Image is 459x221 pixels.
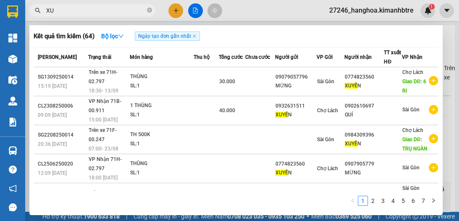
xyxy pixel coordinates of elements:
span: Trên xe 71F-00.247 [88,127,116,142]
span: Ngày tạo đơn gần nhất [135,32,200,41]
img: warehouse-icon [8,55,17,63]
li: 5 [398,196,408,206]
span: Sài Gòn [317,137,334,142]
div: QUÍ [345,110,383,119]
span: Chợ Lách [402,127,423,133]
span: 09:09 [DATE] [38,112,67,118]
span: notification [9,184,17,192]
div: SL: 1 [130,168,193,178]
span: 18:00 [DATE] [88,175,117,181]
li: 4 [388,196,398,206]
span: right [431,198,436,203]
span: question-circle [9,166,17,174]
div: N [275,168,316,177]
h3: Kết quả tìm kiếm ( 64 ) [34,32,94,41]
a: 6 [409,196,418,205]
span: Sài Gòn [317,79,334,84]
span: Tổng cước [219,54,243,60]
div: 0902610697 [345,102,383,110]
span: [PERSON_NAME] [38,54,77,60]
div: THÙNG [130,159,193,168]
span: down [118,33,124,39]
li: Next Page [428,196,438,206]
div: SG1309250014 [38,73,86,82]
span: Sài Gòn [402,107,420,113]
span: Người nhận [344,54,372,60]
span: XUYẾ [275,170,288,176]
div: SG2208250014 [38,131,86,139]
span: plus-circle [429,163,438,172]
span: VP Nhận 71H-02.797 [88,156,121,171]
div: MỪNG [275,82,316,90]
span: plus-circle [429,105,438,114]
span: XUYẾ [275,112,288,118]
span: VP Gửi [317,54,333,60]
button: left [348,196,358,206]
span: Trên xe 71F-00.247 [88,190,116,205]
span: plus-circle [429,134,438,143]
span: 18:30 - 13/09 [88,88,118,94]
img: dashboard-icon [8,34,17,42]
li: 2 [368,196,378,206]
div: 0907905779 [345,160,383,168]
li: Previous Page [348,196,358,206]
span: TT xuất HĐ [384,50,401,65]
span: Chợ Lách [402,69,423,75]
li: 6 [408,196,418,206]
span: XUYẾ [345,141,357,147]
span: message [9,203,17,211]
span: Chợ Lách [317,108,338,113]
span: Sài Gòn [402,165,420,171]
input: Tìm tên, số ĐT hoặc mã đơn [46,6,145,15]
img: warehouse-icon [8,76,17,84]
div: 0984309396 [345,131,383,139]
li: 1 [358,196,368,206]
span: 30.000 [219,79,235,84]
span: 12:09 [DATE] [38,170,67,176]
div: N [275,110,316,119]
a: 7 [419,196,428,205]
span: Sài Gòn [402,185,420,191]
span: 07:00 - 23/08 [88,146,118,152]
button: right [428,196,438,206]
div: TH 500K [130,130,193,139]
a: 2 [368,196,378,205]
a: 1 [358,196,367,205]
span: Giao DĐ: 6 RI [402,79,426,94]
div: N [345,82,383,90]
div: THÙNG [130,72,193,82]
span: close-circle [147,7,152,15]
span: Chưa cước [245,54,270,60]
span: Món hàng [130,54,153,60]
strong: Bộ lọc [101,33,124,39]
li: 7 [418,196,428,206]
a: 3 [378,196,388,205]
span: plus-circle [429,76,438,85]
div: MỪNG [345,168,383,177]
img: logo-vxr [7,5,18,18]
div: 0774823560 [345,73,383,82]
li: 3 [378,196,388,206]
span: 15:00 [DATE] [88,117,117,123]
img: warehouse-icon [8,146,17,155]
div: SL: 1 [130,139,193,149]
div: N [345,139,383,148]
div: 09079057796 [275,73,316,82]
div: SL: 1 [130,110,193,120]
span: left [350,198,355,203]
span: Giao DĐ: TRỤ NGÀN [402,137,428,152]
div: 1 THÙNG [130,101,193,110]
a: 5 [399,196,408,205]
span: VP Nhận 71B-00.911 [88,98,121,113]
span: 20:36 [DATE] [38,141,67,147]
span: close [192,34,197,38]
span: 40.000 [219,108,235,113]
div: SL: 1 [130,82,193,91]
div: CL2308250006 [38,102,86,110]
a: 4 [388,196,398,205]
span: XUYẾ [345,83,357,89]
div: 0932631511 [275,102,316,110]
span: Thu hộ [194,54,210,60]
img: warehouse-icon [8,97,17,105]
span: Trạng thái [88,54,111,60]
